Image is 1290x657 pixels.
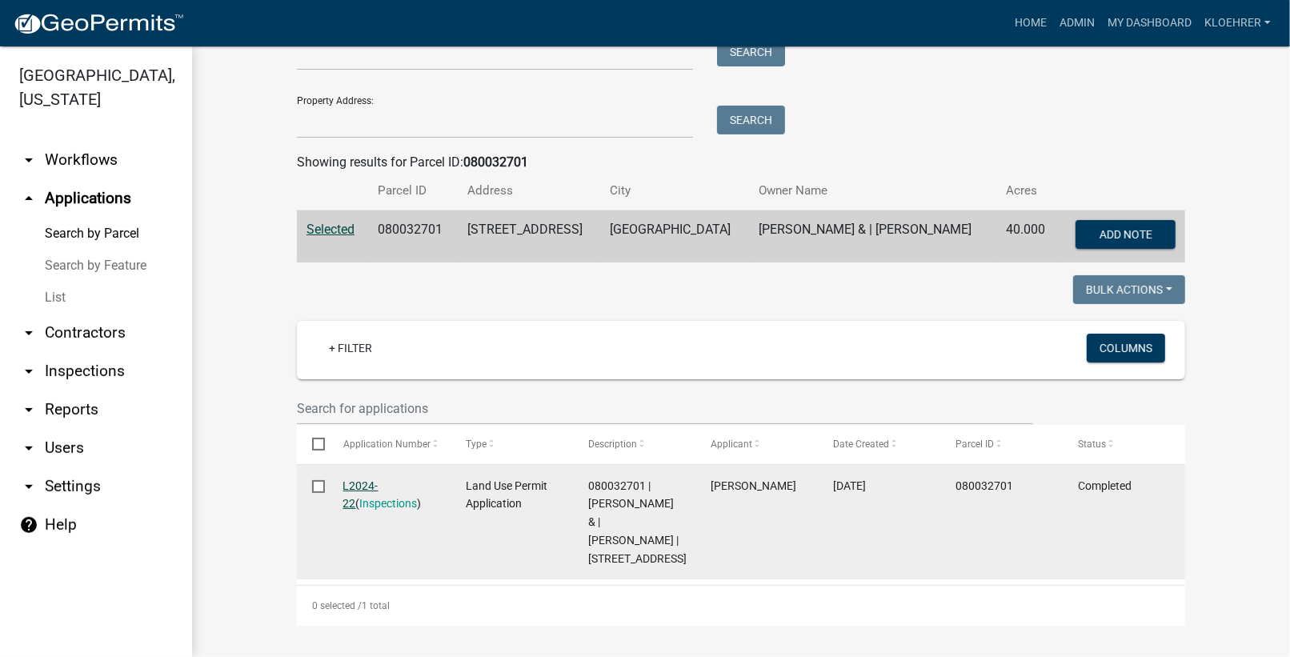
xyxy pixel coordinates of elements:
datatable-header-cell: Status [1063,425,1185,463]
datatable-header-cell: Date Created [818,425,940,463]
button: Search [717,38,785,66]
button: Bulk Actions [1073,275,1185,304]
datatable-header-cell: Applicant [695,425,818,463]
datatable-header-cell: Select [297,425,327,463]
datatable-header-cell: Type [450,425,572,463]
td: [GEOGRAPHIC_DATA] [601,210,750,263]
input: Search for applications [297,392,1033,425]
a: Inspections [360,497,418,510]
i: arrow_drop_down [19,150,38,170]
div: Showing results for Parcel ID: [297,153,1185,172]
span: Land Use Permit Application [466,479,547,511]
th: Address [458,172,601,210]
a: Selected [306,222,355,237]
th: Parcel ID [368,172,458,210]
i: arrow_drop_down [19,362,38,381]
a: Home [1008,8,1053,38]
a: My Dashboard [1101,8,1198,38]
div: 1 total [297,586,1185,626]
datatable-header-cell: Application Number [327,425,450,463]
i: arrow_drop_down [19,477,38,496]
a: + Filter [316,334,385,363]
th: Acres [996,172,1059,210]
span: Completed [1078,479,1132,492]
th: City [601,172,750,210]
strong: 080032701 [463,154,528,170]
button: Columns [1087,334,1165,363]
span: 0 selected / [312,600,362,611]
span: Applicant [711,439,752,450]
span: Parcel ID [955,439,994,450]
span: Matthew Strombeck [711,479,796,492]
a: L2024-22 [343,479,379,511]
span: Application Number [343,439,431,450]
i: help [19,515,38,535]
span: 080032701 | MATTHEW J STROMBECK & | CARRIE L STROMBECK | 18180 75TH ST NE [588,479,687,565]
span: Type [466,439,487,450]
i: arrow_drop_up [19,189,38,208]
i: arrow_drop_down [19,439,38,458]
span: Status [1078,439,1106,450]
i: arrow_drop_down [19,323,38,343]
span: Add Note [1099,228,1152,241]
span: Description [588,439,637,450]
datatable-header-cell: Description [573,425,695,463]
div: ( ) [343,477,435,514]
datatable-header-cell: Parcel ID [940,425,1063,463]
th: Owner Name [750,172,996,210]
span: 03/06/2024 [833,479,866,492]
i: arrow_drop_down [19,400,38,419]
td: [PERSON_NAME] & | [PERSON_NAME] [750,210,996,263]
button: Add Note [1076,220,1176,249]
button: Search [717,106,785,134]
a: kloehrer [1198,8,1277,38]
a: Admin [1053,8,1101,38]
td: 40.000 [996,210,1059,263]
span: 080032701 [955,479,1013,492]
span: Date Created [833,439,889,450]
td: [STREET_ADDRESS] [458,210,601,263]
td: 080032701 [368,210,458,263]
